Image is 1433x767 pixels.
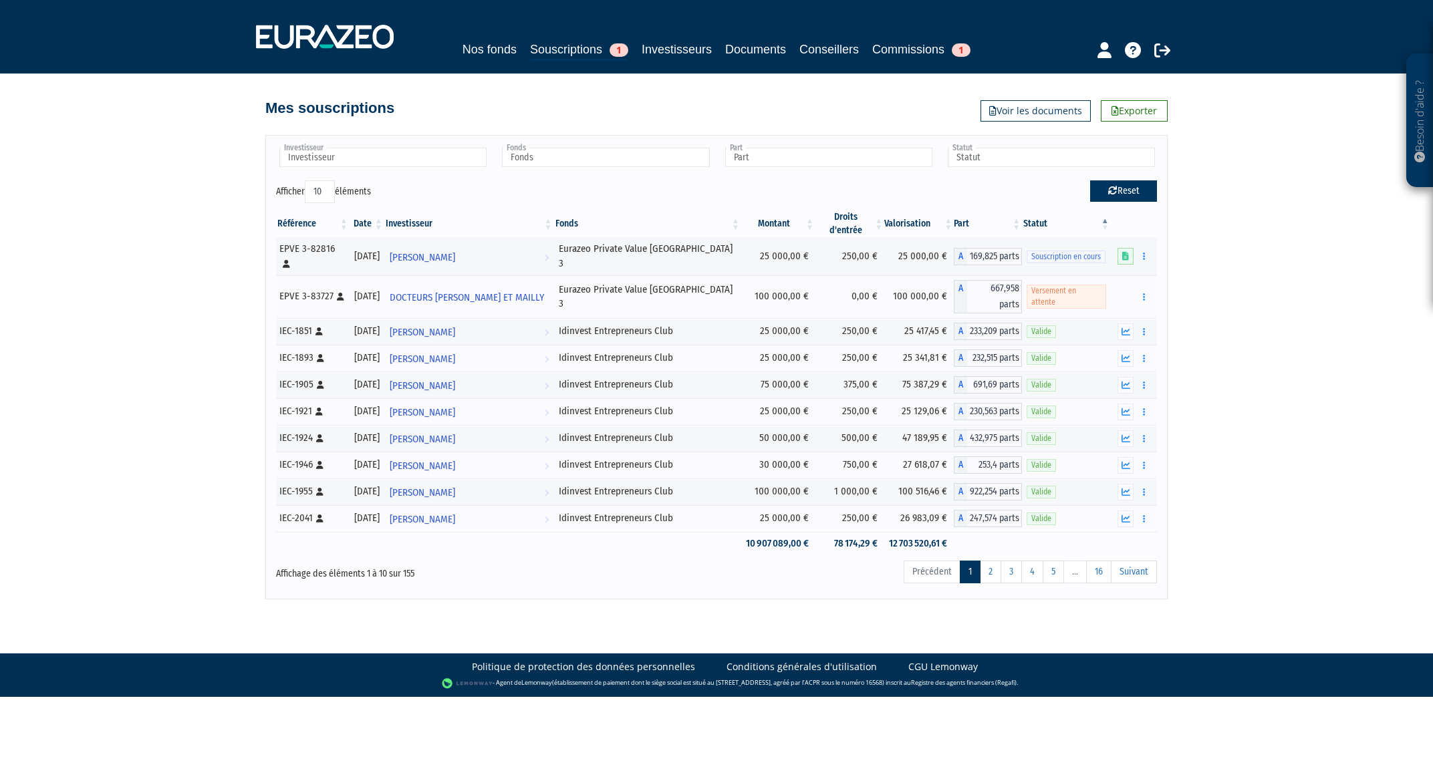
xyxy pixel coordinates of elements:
[316,434,323,442] i: [Français] Personne physique
[967,430,1022,447] span: 432,975 parts
[390,245,455,270] span: [PERSON_NAME]
[390,427,455,452] span: [PERSON_NAME]
[954,376,967,394] span: A
[954,456,967,474] span: A
[442,677,493,690] img: logo-lemonway.png
[884,210,954,237] th: Valorisation: activer pour trier la colonne par ordre croissant
[354,404,380,418] div: [DATE]
[741,345,815,371] td: 25 000,00 €
[815,371,884,398] td: 375,00 €
[283,260,290,268] i: [Français] Personne physique
[354,249,380,263] div: [DATE]
[317,354,324,362] i: [Français] Personne physique
[815,210,884,237] th: Droits d'entrée: activer pour trier la colonne par ordre croissant
[559,511,737,525] div: Idinvest Entrepreneurs Club
[1027,486,1056,498] span: Valide
[967,510,1022,527] span: 247,574 parts
[354,377,380,392] div: [DATE]
[884,398,954,425] td: 25 129,06 €
[354,289,380,303] div: [DATE]
[1111,561,1157,583] a: Suivant
[384,425,554,452] a: [PERSON_NAME]
[967,403,1022,420] span: 230,563 parts
[390,454,455,478] span: [PERSON_NAME]
[954,430,967,447] span: A
[390,320,455,345] span: [PERSON_NAME]
[530,40,628,61] a: Souscriptions1
[279,431,345,445] div: IEC-1924
[544,400,549,425] i: Voir l'investisseur
[559,242,737,271] div: Eurazeo Private Value [GEOGRAPHIC_DATA] 3
[884,478,954,505] td: 100 516,46 €
[316,461,323,469] i: [Français] Personne physique
[954,483,967,500] span: A
[354,431,380,445] div: [DATE]
[954,280,1022,313] div: A - Eurazeo Private Value Europe 3
[741,505,815,532] td: 25 000,00 €
[967,376,1022,394] span: 691,69 parts
[952,43,970,57] span: 1
[390,285,544,310] span: DOCTEURS [PERSON_NAME] ET MAILLY
[954,430,1022,447] div: A - Idinvest Entrepreneurs Club
[1027,512,1056,525] span: Valide
[911,679,1017,687] a: Registre des agents financiers (Regafi)
[954,403,967,420] span: A
[279,324,345,338] div: IEC-1851
[967,483,1022,500] span: 922,254 parts
[544,320,549,345] i: Voir l'investisseur
[317,381,324,389] i: [Français] Personne physique
[1027,325,1056,338] span: Valide
[337,293,344,301] i: [Français] Personne physique
[544,373,549,398] i: Voir l'investisseur
[1086,561,1112,583] a: 16
[1027,379,1056,392] span: Valide
[981,100,1091,122] a: Voir les documents
[741,318,815,345] td: 25 000,00 €
[354,484,380,498] div: [DATE]
[741,237,815,275] td: 25 000,00 €
[967,349,1022,367] span: 232,515 parts
[1027,406,1056,418] span: Valide
[390,400,455,425] span: [PERSON_NAME]
[279,351,345,365] div: IEC-1893
[1027,459,1056,472] span: Valide
[354,458,380,472] div: [DATE]
[354,351,380,365] div: [DATE]
[884,505,954,532] td: 26 983,09 €
[1043,561,1064,583] a: 5
[13,677,1420,690] div: - Agent de (établissement de paiement dont le siège social est situé au [STREET_ADDRESS], agréé p...
[815,318,884,345] td: 250,00 €
[384,243,554,270] a: [PERSON_NAME]
[315,327,323,335] i: [Français] Personne physique
[815,237,884,275] td: 250,00 €
[954,210,1022,237] th: Part: activer pour trier la colonne par ordre croissant
[1021,561,1043,583] a: 4
[884,345,954,371] td: 25 341,81 €
[1027,285,1106,309] span: Versement en attente
[384,505,554,532] a: [PERSON_NAME]
[954,323,1022,340] div: A - Idinvest Entrepreneurs Club
[305,180,335,203] select: Afficheréléments
[954,403,1022,420] div: A - Idinvest Entrepreneurs Club
[954,376,1022,394] div: A - Idinvest Entrepreneurs Club
[559,283,737,311] div: Eurazeo Private Value [GEOGRAPHIC_DATA] 3
[544,245,549,270] i: Voir l'investisseur
[279,511,345,525] div: IEC-2041
[741,371,815,398] td: 75 000,00 €
[1090,180,1157,202] button: Reset
[384,398,554,425] a: [PERSON_NAME]
[354,511,380,525] div: [DATE]
[463,40,517,59] a: Nos fonds
[725,40,786,59] a: Documents
[954,483,1022,500] div: A - Idinvest Entrepreneurs Club
[279,404,345,418] div: IEC-1921
[559,484,737,498] div: Idinvest Entrepreneurs Club
[815,275,884,318] td: 0,00 €
[741,398,815,425] td: 25 000,00 €
[559,351,737,365] div: Idinvest Entrepreneurs Club
[315,408,323,416] i: [Français] Personne physique
[384,371,554,398] a: [PERSON_NAME]
[954,456,1022,474] div: A - Idinvest Entrepreneurs Club
[954,510,967,527] span: A
[960,561,981,583] a: 1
